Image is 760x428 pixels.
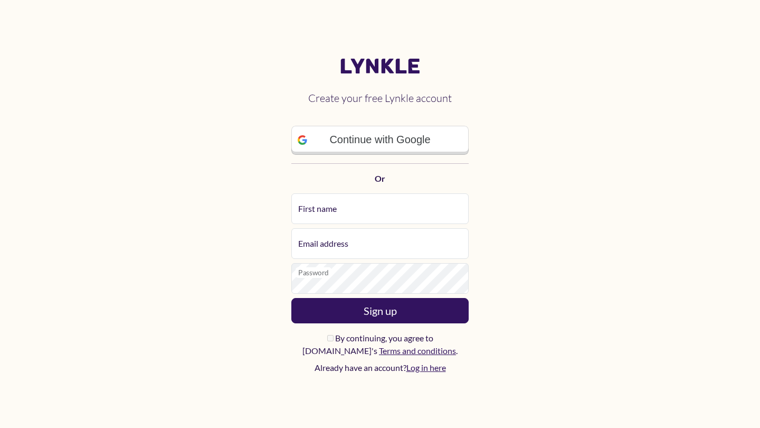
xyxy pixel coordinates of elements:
[291,298,469,323] button: Sign up
[291,83,469,113] h2: Create your free Lynkle account
[379,346,456,356] a: Terms and conditions
[291,361,469,374] p: Already have an account?
[327,335,334,341] input: By continuing, you agree to [DOMAIN_NAME]'s Terms and conditions.
[375,173,385,183] strong: Or
[291,54,469,79] a: Lynkle
[291,332,469,357] label: By continuing, you agree to [DOMAIN_NAME]'s .
[291,126,469,154] a: Continue with Google
[406,362,446,373] a: Log in here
